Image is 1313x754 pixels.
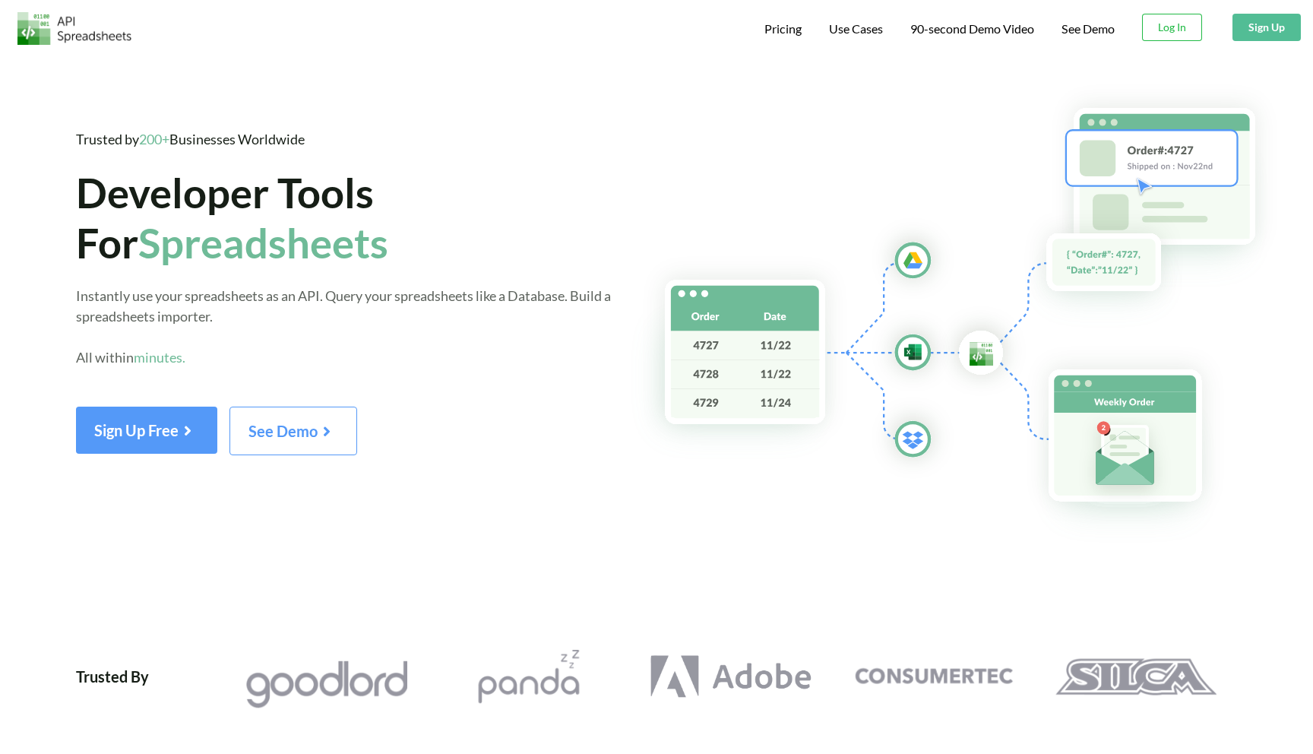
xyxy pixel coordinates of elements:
[630,84,1313,543] img: Hero Spreadsheet Flow
[245,657,407,711] img: Goodlord Logo
[76,167,388,267] span: Developer Tools For
[832,650,1034,704] a: Consumertec Logo
[225,650,427,711] a: Goodlord Logo
[1055,650,1217,704] img: Silca Logo
[650,650,812,704] img: Adobe Logo
[764,21,802,36] span: Pricing
[76,407,217,454] button: Sign Up Free
[1035,650,1237,704] a: Silca Logo
[94,421,199,439] span: Sign Up Free
[229,407,357,455] button: See Demo
[910,23,1034,35] span: 90-second Demo Video
[76,650,149,711] div: Trusted By
[853,650,1014,704] img: Consumertec Logo
[76,287,611,366] span: Instantly use your spreadsheets as an API. Query your spreadsheets like a Database. Build a sprea...
[1232,14,1301,41] button: Sign Up
[1061,21,1115,37] a: See Demo
[248,422,338,440] span: See Demo
[427,650,629,703] a: Pandazzz Logo
[138,217,388,268] span: Spreadsheets
[630,650,832,704] a: Adobe Logo
[17,12,131,45] img: Logo.png
[448,650,609,703] img: Pandazzz Logo
[229,427,357,440] a: See Demo
[134,349,185,366] span: minutes.
[829,21,883,36] span: Use Cases
[139,131,169,147] span: 200+
[76,131,305,147] span: Trusted by Businesses Worldwide
[1142,14,1202,41] button: Log In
